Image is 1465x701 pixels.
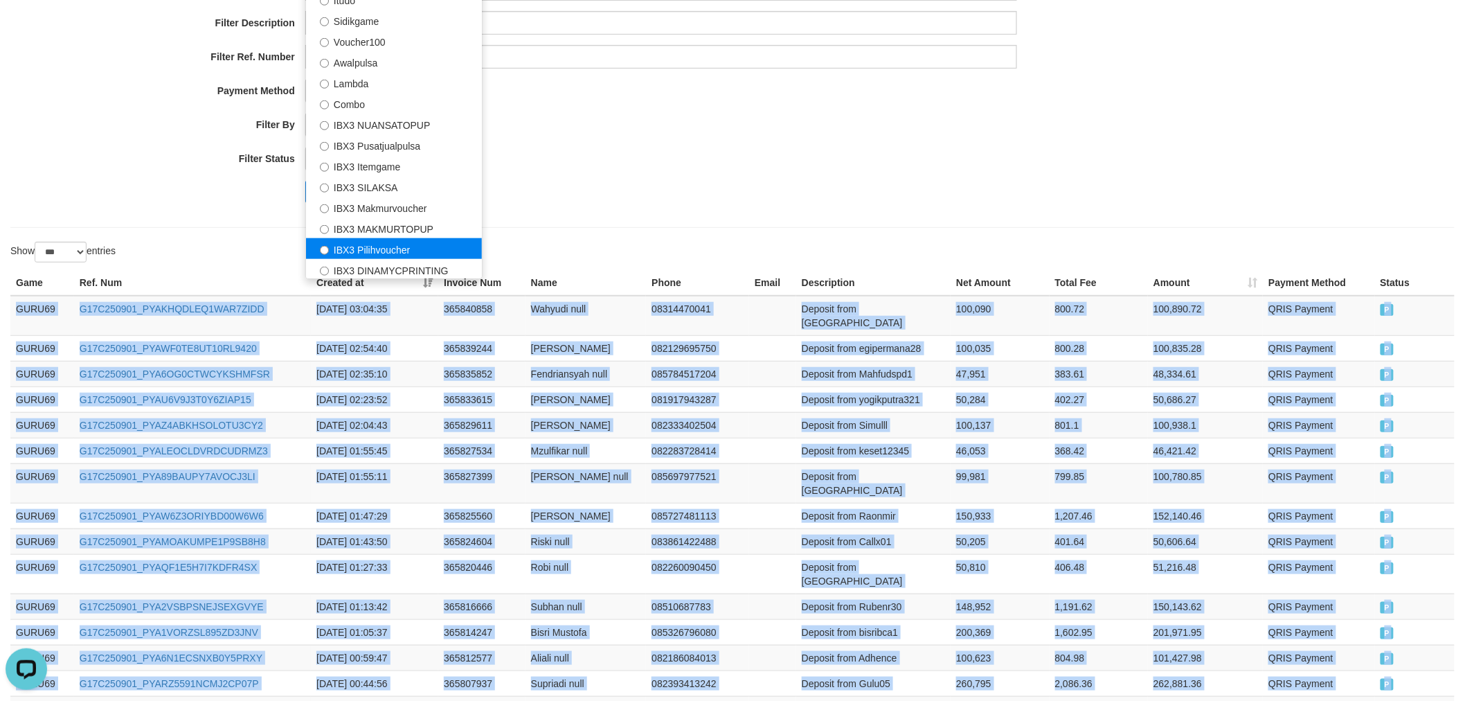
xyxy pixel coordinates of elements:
input: Voucher100 [320,38,329,47]
input: Awalpulsa [320,59,329,68]
td: 085727481113 [646,503,749,529]
td: 085697977521 [646,463,749,503]
td: 365825560 [438,503,525,529]
td: QRIS Payment [1263,361,1374,387]
td: 101,427.98 [1148,645,1263,671]
td: 48,334.61 [1148,361,1263,387]
a: G17C250901_PYAW6Z3ORIYBD00W6W6 [80,511,264,522]
select: Showentries [35,242,87,263]
td: 402.27 [1050,387,1148,412]
th: Total Fee [1050,270,1148,296]
span: PAID [1381,304,1394,316]
td: 100,137 [951,412,1049,438]
a: G17C250901_PYAKHQDLEQ1WAR7ZIDD [80,303,264,314]
td: Deposit from Adhence [796,645,951,671]
th: Status [1375,270,1455,296]
label: Show entries [10,242,116,263]
td: GURU69 [10,335,74,361]
td: GURU69 [10,296,74,336]
td: [DATE] 01:43:50 [311,529,438,554]
td: Deposit from Gulu05 [796,671,951,696]
td: GURU69 [10,412,74,438]
label: IBX3 Pusatjualpulsa [306,134,482,155]
a: G17C250901_PYA2VSBPSNEJSEXGVYE [80,601,264,612]
span: PAID [1381,511,1394,523]
td: QRIS Payment [1263,529,1374,554]
td: 50,205 [951,529,1049,554]
td: 100,890.72 [1148,296,1263,336]
td: QRIS Payment [1263,296,1374,336]
td: 50,810 [951,554,1049,594]
td: 99,981 [951,463,1049,503]
td: 50,606.64 [1148,529,1263,554]
td: Deposit from Mahfudspd1 [796,361,951,387]
td: 082393413242 [646,671,749,696]
td: 082283728414 [646,438,749,463]
td: 401.64 [1050,529,1148,554]
td: 799.85 [1050,463,1148,503]
span: PAID [1381,537,1394,549]
td: Fendriansyah null [525,361,647,387]
td: 148,952 [951,594,1049,619]
td: 08510687783 [646,594,749,619]
th: Created at: activate to sort column ascending [311,270,438,296]
td: [PERSON_NAME] [525,387,647,412]
td: GURU69 [10,438,74,463]
td: Deposit from bisribca1 [796,619,951,645]
a: G17C250901_PYARZ5591NCMJ2CP07P [80,678,259,689]
td: 46,053 [951,438,1049,463]
td: [DATE] 02:35:10 [311,361,438,387]
td: [DATE] 03:04:35 [311,296,438,336]
td: [DATE] 02:23:52 [311,387,438,412]
td: Deposit from [GEOGRAPHIC_DATA] [796,463,951,503]
td: Deposit from keset12345 [796,438,951,463]
td: 47,951 [951,361,1049,387]
label: IBX3 Makmurvoucher [306,197,482,218]
td: 08314470041 [646,296,749,336]
td: 365814247 [438,619,525,645]
td: 200,369 [951,619,1049,645]
td: 46,421.42 [1148,438,1263,463]
input: IBX3 SILAKSA [320,184,329,193]
td: [PERSON_NAME] [525,335,647,361]
td: GURU69 [10,554,74,594]
th: Game [10,270,74,296]
td: 365816666 [438,594,525,619]
td: 100,938.1 [1148,412,1263,438]
td: Wahyudi null [525,296,647,336]
a: G17C250901_PYA1VORZSL895ZD3JNV [80,627,258,638]
th: Net Amount [951,270,1049,296]
td: Aliali null [525,645,647,671]
td: QRIS Payment [1263,503,1374,529]
td: QRIS Payment [1263,412,1374,438]
input: IBX3 Pusatjualpulsa [320,142,329,151]
input: IBX3 DINAMYCPRINTING [320,267,329,276]
td: 800.28 [1050,335,1148,361]
span: PAID [1381,472,1394,483]
td: GURU69 [10,387,74,412]
td: 082129695750 [646,335,749,361]
td: 365824604 [438,529,525,554]
td: 150,143.62 [1148,594,1263,619]
td: 1,191.62 [1050,594,1148,619]
td: 082333402504 [646,412,749,438]
td: 152,140.46 [1148,503,1263,529]
td: GURU69 [10,594,74,619]
td: 082186084013 [646,645,749,671]
td: 1,602.95 [1050,619,1148,645]
a: G17C250901_PYALEOCLDVRDCUDRMZ3 [80,445,268,456]
td: 804.98 [1050,645,1148,671]
th: Amount: activate to sort column ascending [1148,270,1263,296]
label: IBX3 NUANSATOPUP [306,114,482,134]
td: Deposit from Rubenr30 [796,594,951,619]
label: Voucher100 [306,30,482,51]
td: 365840858 [438,296,525,336]
td: 201,971.95 [1148,619,1263,645]
td: Supriadi null [525,671,647,696]
label: Awalpulsa [306,51,482,72]
td: [DATE] 01:55:45 [311,438,438,463]
th: Name [525,270,647,296]
td: QRIS Payment [1263,335,1374,361]
td: QRIS Payment [1263,438,1374,463]
input: IBX3 Makmurvoucher [320,204,329,213]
